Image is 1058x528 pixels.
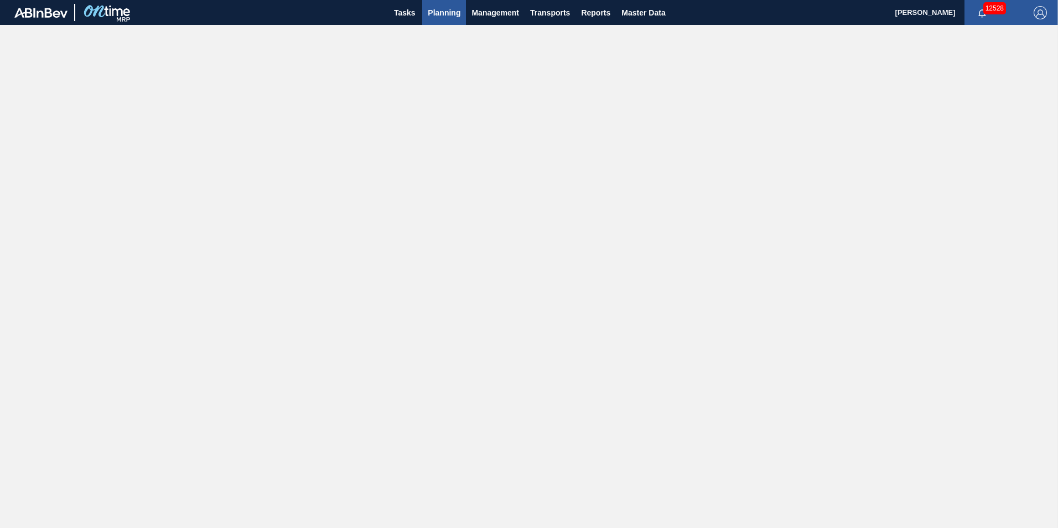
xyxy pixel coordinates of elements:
[964,5,1000,20] button: Notifications
[14,8,68,18] img: TNhmsLtSVTkK8tSr43FrP2fwEKptu5GPRR3wAAAABJRU5ErkJggg==
[530,6,570,19] span: Transports
[428,6,460,19] span: Planning
[621,6,665,19] span: Master Data
[392,6,417,19] span: Tasks
[471,6,519,19] span: Management
[983,2,1006,14] span: 12528
[581,6,610,19] span: Reports
[1034,6,1047,19] img: Logout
